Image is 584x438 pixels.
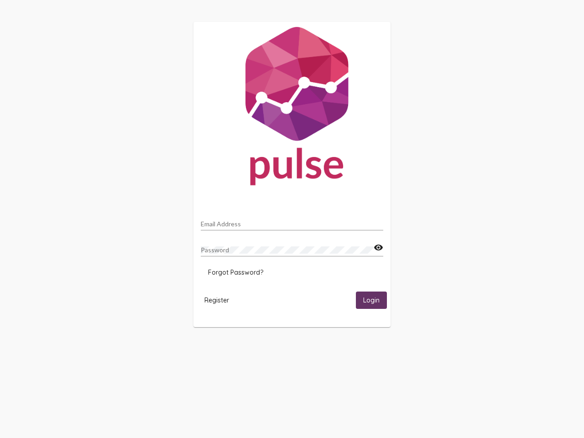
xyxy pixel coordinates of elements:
[356,292,387,308] button: Login
[204,296,229,304] span: Register
[374,242,383,253] mat-icon: visibility
[197,292,236,308] button: Register
[208,268,263,276] span: Forgot Password?
[193,22,391,194] img: Pulse For Good Logo
[201,264,271,281] button: Forgot Password?
[363,297,380,305] span: Login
